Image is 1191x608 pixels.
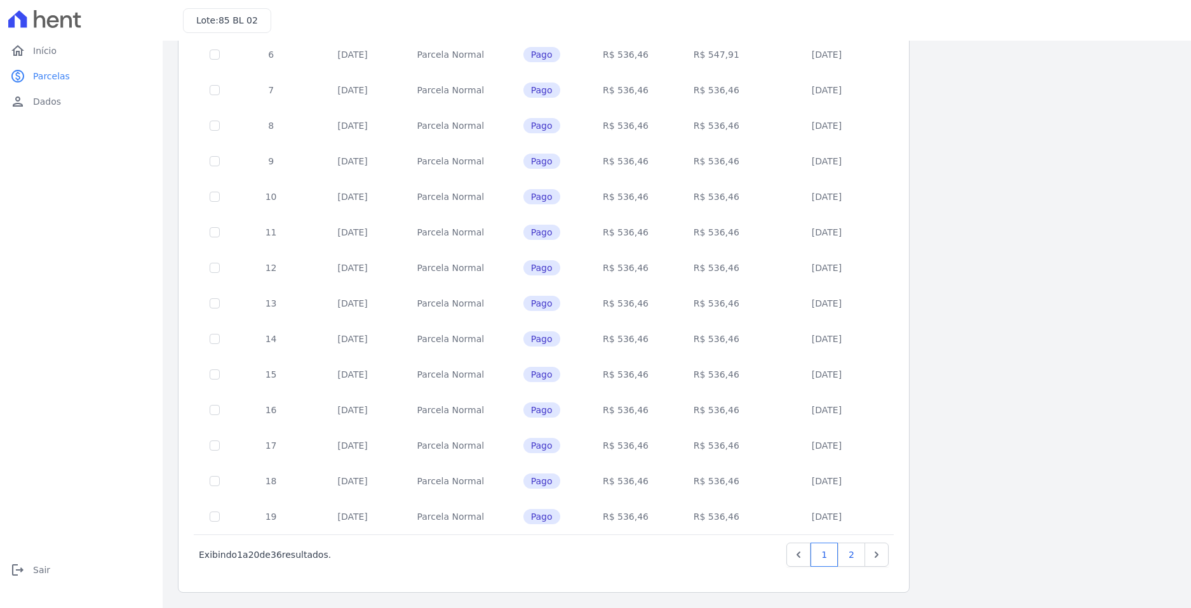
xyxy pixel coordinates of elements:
[210,50,220,60] input: Só é possível selecionar pagamentos em aberto
[210,476,220,486] input: Só é possível selecionar pagamentos em aberto
[10,562,25,578] i: logout
[865,543,889,567] a: Next
[210,405,220,415] input: Só é possível selecionar pagamentos em aberto
[581,250,671,286] td: R$ 536,46
[196,14,258,27] h3: Lote:
[762,286,892,321] td: [DATE]
[210,192,220,202] input: Só é possível selecionar pagamentos em aberto
[307,179,398,215] td: [DATE]
[210,85,220,95] input: Só é possível selecionar pagamentos em aberto
[523,83,560,98] span: Pago
[235,286,307,321] td: 13
[5,89,158,114] a: personDados
[398,463,503,499] td: Parcela Normal
[671,143,762,179] td: R$ 536,46
[398,250,503,286] td: Parcela Normal
[523,296,560,311] span: Pago
[210,440,220,451] input: Só é possível selecionar pagamentos em aberto
[210,121,220,131] input: Só é possível selecionar pagamentos em aberto
[581,37,671,72] td: R$ 536,46
[210,369,220,380] input: Só é possível selecionar pagamentos em aberto
[762,499,892,534] td: [DATE]
[307,392,398,428] td: [DATE]
[235,463,307,499] td: 18
[523,473,560,489] span: Pago
[307,499,398,534] td: [DATE]
[271,550,282,560] span: 36
[581,357,671,392] td: R$ 536,46
[581,108,671,143] td: R$ 536,46
[235,37,307,72] td: 6
[199,548,331,561] p: Exibindo a de resultados.
[671,499,762,534] td: R$ 536,46
[210,298,220,308] input: Só é possível selecionar pagamentos em aberto
[210,334,220,344] input: Só é possível selecionar pagamentos em aberto
[523,367,560,382] span: Pago
[671,286,762,321] td: R$ 536,46
[307,37,398,72] td: [DATE]
[210,512,220,522] input: Só é possível selecionar pagamentos em aberto
[762,72,892,108] td: [DATE]
[811,543,838,567] a: 1
[398,357,503,392] td: Parcela Normal
[523,189,560,204] span: Pago
[581,72,671,108] td: R$ 536,46
[762,428,892,463] td: [DATE]
[398,428,503,463] td: Parcela Normal
[307,108,398,143] td: [DATE]
[523,260,560,275] span: Pago
[581,286,671,321] td: R$ 536,46
[235,250,307,286] td: 12
[248,550,260,560] span: 20
[523,118,560,133] span: Pago
[762,108,892,143] td: [DATE]
[10,69,25,84] i: paid
[762,179,892,215] td: [DATE]
[671,37,762,72] td: R$ 547,91
[671,215,762,250] td: R$ 536,46
[307,357,398,392] td: [DATE]
[307,143,398,179] td: [DATE]
[398,499,503,534] td: Parcela Normal
[523,47,560,62] span: Pago
[398,143,503,179] td: Parcela Normal
[398,286,503,321] td: Parcela Normal
[235,72,307,108] td: 7
[398,37,503,72] td: Parcela Normal
[235,143,307,179] td: 9
[671,357,762,392] td: R$ 536,46
[210,156,220,166] input: Só é possível selecionar pagamentos em aberto
[581,428,671,463] td: R$ 536,46
[671,72,762,108] td: R$ 536,46
[235,215,307,250] td: 11
[235,428,307,463] td: 17
[33,564,50,576] span: Sair
[671,392,762,428] td: R$ 536,46
[307,72,398,108] td: [DATE]
[307,428,398,463] td: [DATE]
[671,108,762,143] td: R$ 536,46
[838,543,865,567] a: 2
[235,392,307,428] td: 16
[786,543,811,567] a: Previous
[5,557,158,583] a: logoutSair
[762,392,892,428] td: [DATE]
[581,321,671,357] td: R$ 536,46
[762,357,892,392] td: [DATE]
[307,463,398,499] td: [DATE]
[33,70,70,83] span: Parcelas
[5,63,158,89] a: paidParcelas
[762,143,892,179] td: [DATE]
[762,215,892,250] td: [DATE]
[398,321,503,357] td: Parcela Normal
[581,215,671,250] td: R$ 536,46
[398,392,503,428] td: Parcela Normal
[671,250,762,286] td: R$ 536,46
[398,108,503,143] td: Parcela Normal
[762,250,892,286] td: [DATE]
[33,44,57,57] span: Início
[219,15,258,25] span: 85 BL 02
[581,143,671,179] td: R$ 536,46
[235,321,307,357] td: 14
[307,215,398,250] td: [DATE]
